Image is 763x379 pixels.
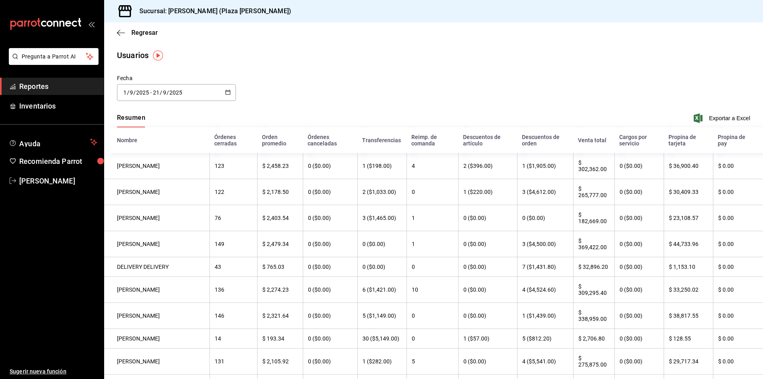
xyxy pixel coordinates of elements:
div: navigation tabs [117,114,145,127]
span: Sugerir nueva función [10,367,97,376]
th: $ 2,479.34 [257,231,303,257]
input: Day [123,89,127,96]
th: $ 2,105.92 [257,349,303,375]
span: Ayuda [19,137,87,147]
th: 0 ($0.00) [303,257,357,277]
th: 0 ($0.00) [458,303,517,329]
th: $ 0.00 [713,153,763,179]
th: $ 44,733.96 [664,231,713,257]
span: - [150,89,152,96]
th: $ 193.34 [257,329,303,349]
a: Pregunta a Parrot AI [6,58,99,67]
th: Propina de tarjeta [664,127,713,153]
span: Reportes [19,81,97,92]
th: 149 [209,231,257,257]
th: $ 2,706.80 [573,329,615,349]
button: Regresar [117,29,158,36]
th: $ 38,817.55 [664,303,713,329]
input: Year [136,89,149,96]
th: Transferencias [357,127,407,153]
span: Pregunta a Parrot AI [22,52,86,61]
th: 0 ($0.00) [458,277,517,303]
th: Nombre [104,127,209,153]
th: $ 0.00 [713,231,763,257]
th: $ 0.00 [713,179,763,205]
h3: Sucursal: [PERSON_NAME] (Plaza [PERSON_NAME]) [133,6,291,16]
th: $ 32,896.20 [573,257,615,277]
input: Year [169,89,183,96]
th: Propina de pay [713,127,763,153]
button: open_drawer_menu [88,21,95,27]
th: $ 2,274.23 [257,277,303,303]
input: Day [153,89,160,96]
th: $ 2,321.64 [257,303,303,329]
th: 30 ($5,149.00) [357,329,407,349]
th: [PERSON_NAME] [104,277,209,303]
span: Recomienda Parrot [19,156,97,167]
th: 136 [209,277,257,303]
th: 0 ($0.00) [458,349,517,375]
th: [PERSON_NAME] [104,303,209,329]
th: 0 ($0.00) [458,257,517,277]
th: $ 265,777.00 [573,179,615,205]
button: Resumen [117,114,145,127]
th: 0 ($0.00) [303,303,357,329]
th: [PERSON_NAME] [104,179,209,205]
div: Usuarios [117,49,149,61]
th: 0 ($0.00) [614,303,664,329]
th: $ 309,295.40 [573,277,615,303]
span: / [167,89,169,96]
th: 1 ($57.00) [458,329,517,349]
span: Regresar [131,29,158,36]
th: 1 [407,231,458,257]
th: Descuentos de artículo [458,127,517,153]
div: Fecha [117,74,236,83]
th: 1 ($220.00) [458,179,517,205]
th: 0 ($0.00) [614,205,664,231]
th: 0 ($0.00) [303,179,357,205]
th: $ 338,959.00 [573,303,615,329]
th: $ 2,178.50 [257,179,303,205]
button: Exportar a Excel [695,113,750,123]
th: 4 [407,153,458,179]
th: 1 [407,205,458,231]
th: $ 0.00 [713,329,763,349]
th: 0 [407,179,458,205]
th: $ 0.00 [713,257,763,277]
th: 5 [407,349,458,375]
th: $ 0.00 [713,303,763,329]
th: 0 ($0.00) [303,277,357,303]
th: 1 ($282.00) [357,349,407,375]
th: 0 ($0.00) [303,153,357,179]
input: Month [129,89,133,96]
th: $ 0.00 [713,349,763,375]
th: 3 ($4,500.00) [517,231,573,257]
th: 76 [209,205,257,231]
th: $ 302,362.00 [573,153,615,179]
th: $ 23,108.57 [664,205,713,231]
th: Venta total [573,127,615,153]
th: 0 ($0.00) [303,231,357,257]
th: [PERSON_NAME] [104,329,209,349]
th: $ 182,669.00 [573,205,615,231]
button: Pregunta a Parrot AI [9,48,99,65]
th: 123 [209,153,257,179]
input: Month [163,89,167,96]
th: 0 ($0.00) [614,257,664,277]
span: / [133,89,136,96]
th: 1 ($1,439.00) [517,303,573,329]
th: [PERSON_NAME] [104,153,209,179]
th: 0 [407,303,458,329]
th: [PERSON_NAME] [104,205,209,231]
th: 1 ($1,905.00) [517,153,573,179]
th: 0 ($0.00) [614,231,664,257]
th: $ 2,403.54 [257,205,303,231]
th: $ 765.03 [257,257,303,277]
span: Inventarios [19,101,97,111]
th: [PERSON_NAME] [104,349,209,375]
button: Tooltip marker [153,50,163,60]
th: $ 0.00 [713,205,763,231]
th: $ 0.00 [713,277,763,303]
th: 5 ($1,149.00) [357,303,407,329]
th: 43 [209,257,257,277]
